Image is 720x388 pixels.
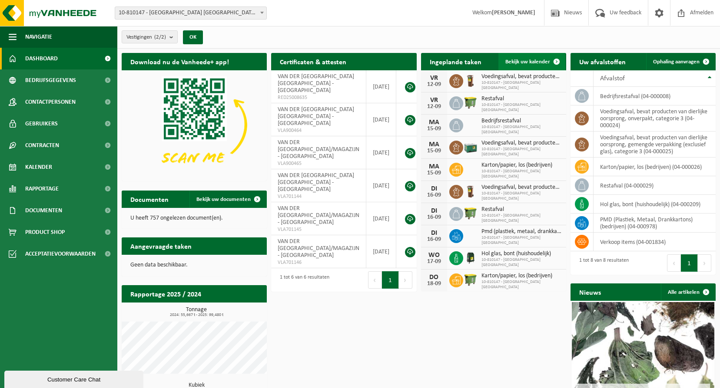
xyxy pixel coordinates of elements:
span: 10-810147 - [GEOGRAPHIC_DATA] [GEOGRAPHIC_DATA] [481,257,562,268]
div: 17-09 [425,259,443,265]
div: 16-09 [425,192,443,198]
span: Vestigingen [126,31,166,44]
td: [DATE] [366,70,396,103]
span: Documenten [25,200,62,221]
h2: Download nu de Vanheede+ app! [122,53,238,70]
div: 12-09 [425,82,443,88]
img: WB-1100-HPE-GN-50 [463,95,478,110]
div: 1 tot 8 van 8 resultaten [575,253,629,273]
span: Navigatie [25,26,52,48]
img: WB-1100-HPE-GN-50 [463,206,478,220]
h3: Tonnage [126,307,267,317]
span: 10-810147 - [GEOGRAPHIC_DATA] [GEOGRAPHIC_DATA] [481,80,562,91]
span: Bedrijfsgegevens [25,69,76,91]
td: [DATE] [366,103,396,136]
td: PMD (Plastiek, Metaal, Drankkartons) (bedrijven) (04-000978) [594,214,716,233]
h2: Uw afvalstoffen [571,53,634,70]
strong: [PERSON_NAME] [492,10,535,16]
span: 10-810147 - [GEOGRAPHIC_DATA] [GEOGRAPHIC_DATA] [481,147,562,157]
a: Alle artikelen [661,283,715,301]
span: 10-810147 - [GEOGRAPHIC_DATA] [GEOGRAPHIC_DATA] [481,125,562,135]
span: 10-810147 - [GEOGRAPHIC_DATA] [GEOGRAPHIC_DATA] [481,191,562,201]
button: OK [183,30,203,44]
td: [DATE] [366,169,396,202]
span: Gebruikers [25,113,58,135]
div: 16-09 [425,214,443,220]
span: Contracten [25,135,59,156]
button: 1 [681,254,698,272]
button: Previous [667,254,681,272]
div: MA [425,141,443,148]
span: VAN DER [GEOGRAPHIC_DATA]/MAGAZIJN - [GEOGRAPHIC_DATA] [278,205,359,226]
span: Afvalstof [600,75,625,82]
td: [DATE] [366,136,396,169]
span: 10-810147 - [GEOGRAPHIC_DATA] [GEOGRAPHIC_DATA] [481,213,562,224]
span: 2024: 55,667 t - 2025: 99,480 t [126,313,267,317]
span: 10-810147 - [GEOGRAPHIC_DATA] [GEOGRAPHIC_DATA] [481,235,562,246]
div: VR [425,97,443,104]
h2: Rapportage 2025 / 2024 [122,285,210,302]
td: verkoop items (04-001834) [594,233,716,251]
div: MA [425,163,443,170]
div: VR [425,75,443,82]
h2: Ingeplande taken [421,53,490,70]
td: voedingsafval, bevat producten van dierlijke oorsprong, gemengde verpakking (exclusief glas), cat... [594,132,716,158]
h2: Documenten [122,191,177,207]
span: VLA900465 [278,160,359,167]
span: VAN DER [GEOGRAPHIC_DATA] [GEOGRAPHIC_DATA] - [GEOGRAPHIC_DATA] [278,73,354,94]
div: 15-09 [425,170,443,176]
button: Previous [368,271,382,289]
span: Restafval [481,206,562,213]
span: RED25008635 [278,94,359,101]
span: VAN DER [GEOGRAPHIC_DATA]/MAGAZIJN - [GEOGRAPHIC_DATA] [278,238,359,259]
td: [DATE] [366,235,396,268]
span: Pmd (plastiek, metaal, drankkartons) (bedrijven) [481,228,562,235]
span: Contactpersonen [25,91,76,113]
img: CR-HR-1C-1000-PES-01 [463,250,478,265]
div: 12-09 [425,104,443,110]
span: VLA900464 [278,127,359,134]
button: Next [698,254,711,272]
div: DI [425,230,443,237]
span: Rapportage [25,178,59,200]
p: U heeft 757 ongelezen document(en). [130,215,258,221]
div: 15-09 [425,126,443,132]
span: 10-810147 - VAN DER VALK HOTEL ANTWERPEN NV - BORGERHOUT [115,7,266,19]
h2: Certificaten & attesten [271,53,355,70]
td: bedrijfsrestafval (04-000008) [594,87,716,105]
span: Karton/papier, los (bedrijven) [481,162,562,169]
span: Kalender [25,156,52,178]
span: VAN DER [GEOGRAPHIC_DATA] [GEOGRAPHIC_DATA] - [GEOGRAPHIC_DATA] [278,106,354,127]
td: hol glas, bont (huishoudelijk) (04-000209) [594,195,716,214]
h2: Aangevraagde taken [122,237,200,254]
button: Vestigingen(2/2) [122,30,178,43]
img: WB-0140-HPE-BN-06 [463,73,478,88]
td: [DATE] [366,202,396,235]
span: VLA701145 [278,226,359,233]
span: 10-810147 - [GEOGRAPHIC_DATA] [GEOGRAPHIC_DATA] [481,102,562,113]
a: Bekijk uw kalender [498,53,565,70]
td: voedingsafval, bevat producten van dierlijke oorsprong, onverpakt, categorie 3 (04-000024) [594,105,716,132]
span: Product Shop [25,221,65,243]
td: restafval (04-000029) [594,176,716,195]
span: VLA701146 [278,259,359,266]
span: Restafval [481,95,562,102]
span: Acceptatievoorwaarden [25,243,96,265]
div: 15-09 [425,148,443,154]
span: Voedingsafval, bevat producten van dierlijke oorsprong, onverpakt, categorie 3 [481,184,562,191]
div: 1 tot 6 van 6 resultaten [275,270,329,289]
img: Download de VHEPlus App [122,70,267,179]
span: VAN DER [GEOGRAPHIC_DATA]/MAGAZIJN - [GEOGRAPHIC_DATA] [278,139,359,160]
p: Geen data beschikbaar. [130,262,258,268]
a: Bekijk uw documenten [189,191,266,208]
span: Karton/papier, los (bedrijven) [481,273,562,279]
span: 10-810147 - [GEOGRAPHIC_DATA] [GEOGRAPHIC_DATA] [481,279,562,290]
count: (2/2) [154,34,166,40]
span: Bekijk uw documenten [196,197,251,202]
button: 1 [382,271,399,289]
a: Ophaling aanvragen [646,53,715,70]
div: DI [425,207,443,214]
div: WO [425,252,443,259]
div: MA [425,119,443,126]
